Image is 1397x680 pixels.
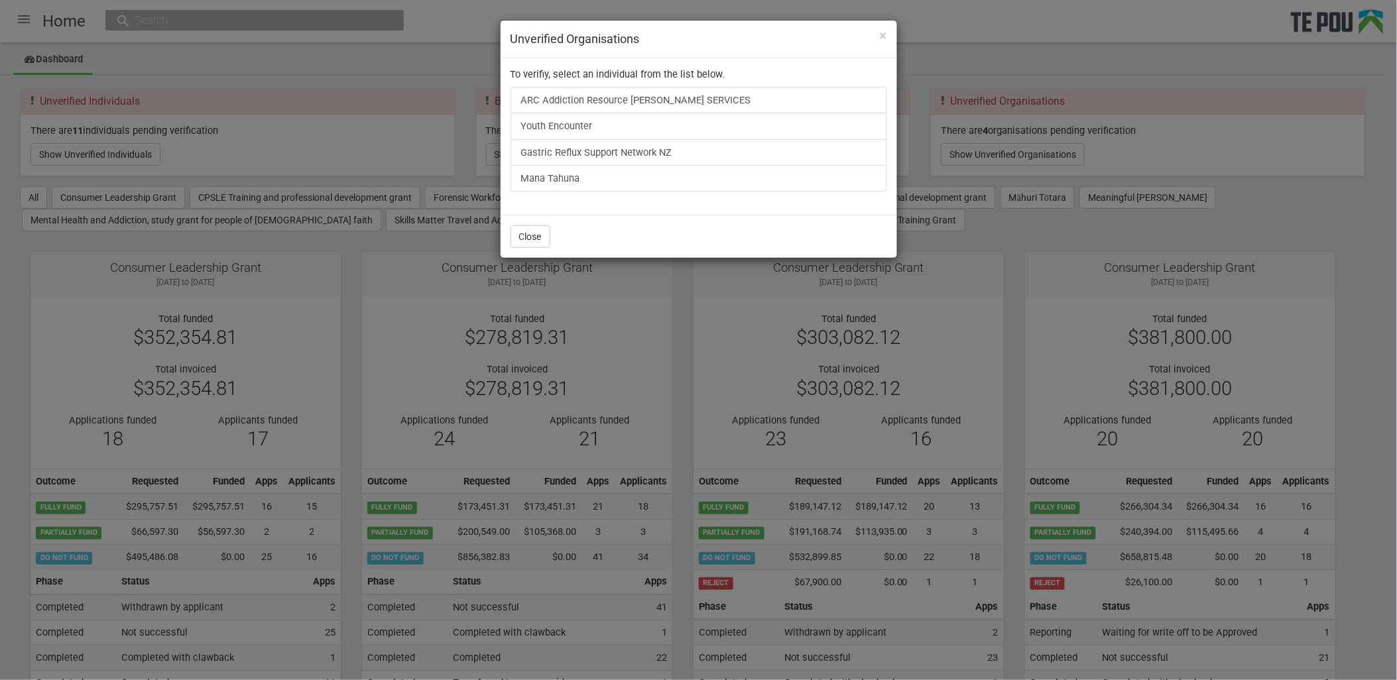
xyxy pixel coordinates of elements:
p: To verifiy, select an individual from the list below. [511,68,887,80]
a: Youth Encounter [511,113,887,139]
a: Mana Tahuna [511,165,887,192]
button: Close [880,29,887,43]
button: Close [511,225,550,248]
a: Gastric Reflux Support Network NZ [511,139,887,166]
a: ARC Addiction Resource [PERSON_NAME] SERVICES [511,87,887,113]
h4: Unverified Organisations [511,30,887,48]
span: × [880,28,887,44]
